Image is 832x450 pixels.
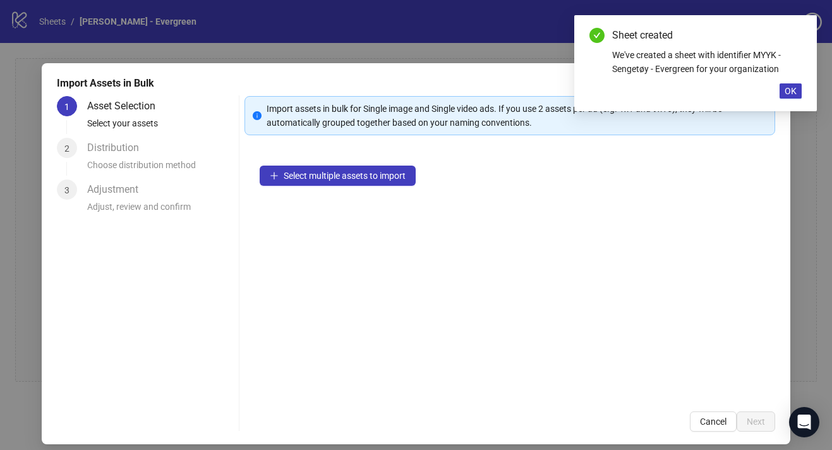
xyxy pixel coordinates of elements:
[64,143,69,154] span: 2
[284,171,406,181] span: Select multiple assets to import
[64,185,69,195] span: 3
[737,411,775,432] button: Next
[260,166,416,186] button: Select multiple assets to import
[780,83,802,99] button: OK
[788,28,802,42] a: Close
[612,28,802,43] div: Sheet created
[270,171,279,180] span: plus
[690,411,737,432] button: Cancel
[57,76,775,91] div: Import Assets in Bulk
[789,407,819,437] div: Open Intercom Messenger
[87,96,166,116] div: Asset Selection
[253,111,262,120] span: info-circle
[589,28,605,43] span: check-circle
[64,102,69,112] span: 1
[87,200,234,221] div: Adjust, review and confirm
[267,102,767,130] div: Import assets in bulk for Single image and Single video ads. If you use 2 assets per ad (e.g. 1x1...
[87,116,234,138] div: Select your assets
[612,48,802,76] div: We've created a sheet with identifier MYYK - Sengetøy - Evergreen for your organization
[700,417,726,427] span: Cancel
[785,86,797,96] span: OK
[87,179,148,200] div: Adjustment
[87,138,149,158] div: Distribution
[87,158,234,179] div: Choose distribution method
